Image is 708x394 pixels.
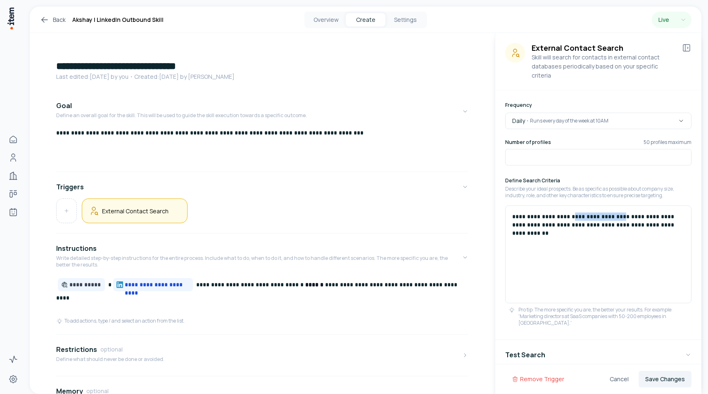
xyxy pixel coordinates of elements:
button: Create [346,13,385,26]
button: GoalDefine an overall goal for the skill. This will be used to guide the skill execution towards ... [56,94,468,129]
a: Agents [5,204,21,220]
button: Overview [306,13,346,26]
p: Define an overall goal for the skill. This will be used to guide the skill execution towards a sp... [56,112,307,119]
p: 50 profiles maximum [644,139,691,146]
h6: Define Search Criteria [505,177,691,184]
span: optional [100,345,123,354]
h4: Test Search [505,350,545,360]
button: InstructionsWrite detailed step-by-step instructions for the entire process. Include what to do, ... [56,237,468,278]
a: Settings [5,371,21,387]
p: Define what should never be done or avoided. [56,356,164,363]
button: RestrictionsoptionalDefine what should never be done or avoided. [56,338,468,373]
p: Last edited: [DATE] by you ・Created: [DATE] by [PERSON_NAME] [56,73,468,81]
button: Save Changes [639,371,691,387]
a: Deals [5,186,21,202]
label: Number of profiles [505,139,551,146]
h1: Akshay | LinkedIn Outbound Skill [72,15,164,25]
h4: Goal [56,101,72,111]
p: Pro tip: The more specific you are, the better your results. For example: 'Marketing directors at... [518,307,688,326]
button: Settings [385,13,425,26]
button: Remove Trigger [505,371,571,387]
button: Cancel [603,371,635,387]
div: To add actions, type / and select an action from the list. [56,318,185,324]
a: Activity [5,351,21,368]
img: Item Brain Logo [7,7,15,30]
div: InstructionsWrite detailed step-by-step instructions for the entire process. Include what to do, ... [56,278,468,331]
a: Companies [5,168,21,184]
a: Home [5,131,21,148]
h4: Instructions [56,243,97,253]
h4: Restrictions [56,344,97,354]
a: Back [40,15,66,25]
div: Triggers [56,198,468,230]
h4: Triggers [56,182,84,192]
p: Describe your ideal prospects. Be as specific as possible about company size, industry, role, and... [505,186,691,199]
h3: External Contact Search [532,43,675,53]
div: GoalDefine an overall goal for the skill. This will be used to guide the skill execution towards ... [56,129,468,168]
label: Frequency [505,101,532,109]
p: Write detailed step-by-step instructions for the entire process. Include what to do, when to do i... [56,255,462,268]
h5: External Contact Search [102,207,169,215]
p: Skill will search for contacts in external contact databases periodically based on your specific ... [532,53,675,80]
button: Test Search [505,343,691,366]
button: Triggers [56,175,468,198]
a: People [5,149,21,166]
